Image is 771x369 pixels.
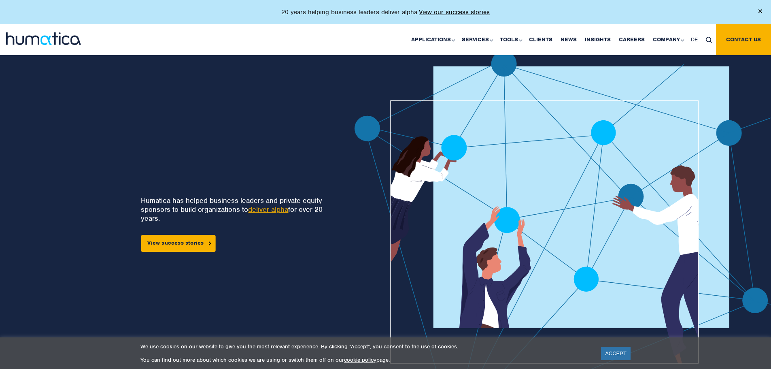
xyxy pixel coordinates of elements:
a: View success stories [141,235,215,252]
p: You can find out more about which cookies we are using or switch them off on our page. [140,356,591,363]
a: Applications [407,24,458,55]
a: deliver alpha [248,205,288,214]
a: Tools [496,24,525,55]
a: News [556,24,581,55]
span: DE [691,36,698,43]
a: View our success stories [419,8,490,16]
a: DE [687,24,702,55]
p: 20 years helping business leaders deliver alpha. [281,8,490,16]
a: ACCEPT [601,347,631,360]
a: Company [649,24,687,55]
a: Services [458,24,496,55]
img: arrowicon [209,241,211,245]
a: Contact us [716,24,771,55]
a: Insights [581,24,615,55]
a: Clients [525,24,556,55]
a: cookie policy [344,356,376,363]
p: Humatica has helped business leaders and private equity sponsors to build organizations to for ov... [141,196,328,223]
img: logo [6,32,81,45]
img: search_icon [706,37,712,43]
p: We use cookies on our website to give you the most relevant experience. By clicking “Accept”, you... [140,343,591,350]
a: Careers [615,24,649,55]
